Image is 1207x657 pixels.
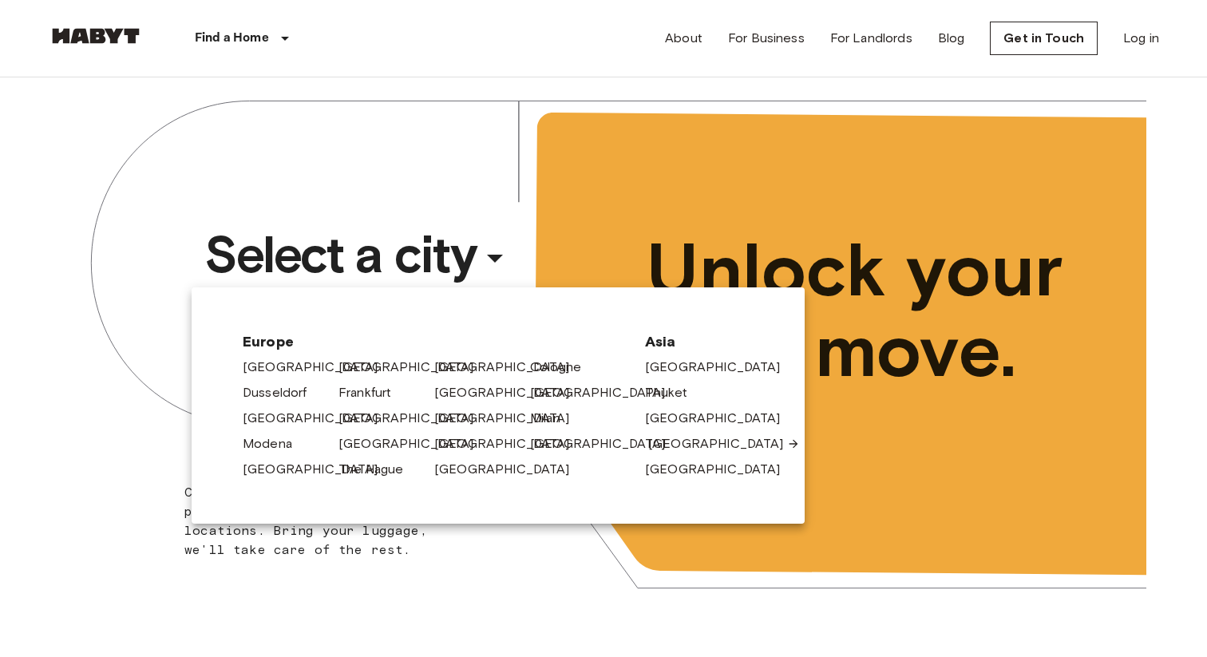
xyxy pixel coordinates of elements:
[243,383,323,402] a: Dusseldorf
[645,460,797,479] a: [GEOGRAPHIC_DATA]
[645,383,703,402] a: Phuket
[338,460,419,479] a: The Hague
[645,409,797,428] a: [GEOGRAPHIC_DATA]
[243,358,394,377] a: [GEOGRAPHIC_DATA]
[243,460,394,479] a: [GEOGRAPHIC_DATA]
[338,409,490,428] a: [GEOGRAPHIC_DATA]
[434,460,586,479] a: [GEOGRAPHIC_DATA]
[648,434,800,453] a: [GEOGRAPHIC_DATA]
[338,383,407,402] a: Frankfurt
[243,332,619,351] span: Europe
[530,358,597,377] a: Cologne
[645,358,797,377] a: [GEOGRAPHIC_DATA]
[338,358,490,377] a: [GEOGRAPHIC_DATA]
[645,332,754,351] span: Asia
[338,434,490,453] a: [GEOGRAPHIC_DATA]
[434,409,586,428] a: [GEOGRAPHIC_DATA]
[434,383,586,402] a: [GEOGRAPHIC_DATA]
[434,358,586,377] a: [GEOGRAPHIC_DATA]
[530,434,682,453] a: [GEOGRAPHIC_DATA]
[243,434,308,453] a: Modena
[243,409,394,428] a: [GEOGRAPHIC_DATA]
[530,383,682,402] a: [GEOGRAPHIC_DATA]
[530,409,576,428] a: Milan
[434,434,586,453] a: [GEOGRAPHIC_DATA]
